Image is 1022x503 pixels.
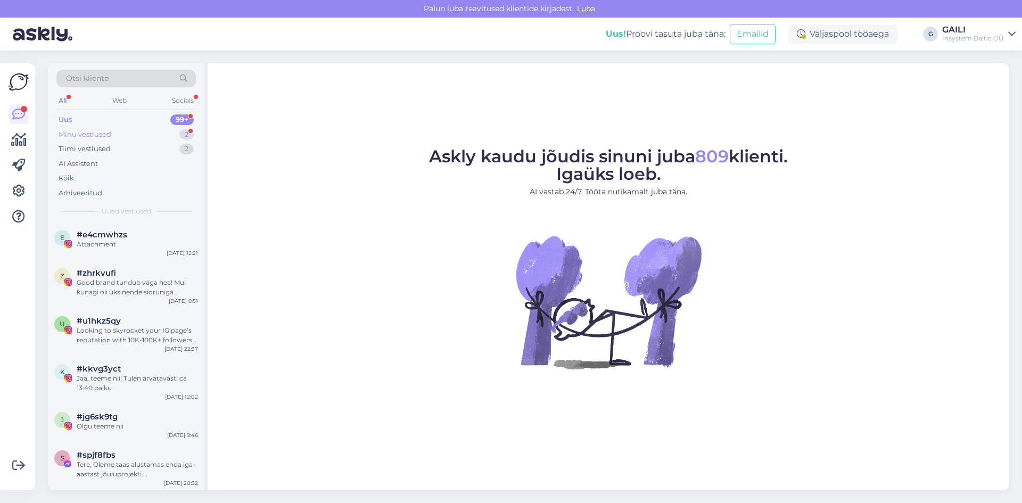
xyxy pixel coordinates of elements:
p: AI vastab 24/7. Tööta nutikamalt juba täna. [429,186,788,197]
div: Väljaspool tööaega [788,24,897,44]
div: 2 [179,129,194,140]
div: GAILI [942,26,1004,34]
div: 2 [179,144,194,154]
span: #e4cmwhzs [77,230,127,240]
div: 99+ [170,114,194,125]
div: Arhiveeritud [59,188,102,199]
span: z [60,272,64,280]
div: Socials [170,94,196,108]
span: j [61,416,64,424]
div: Kõik [59,173,74,184]
span: s [61,454,64,462]
div: Tiimi vestlused [59,144,111,154]
span: #u1hkz5qy [77,316,121,326]
div: [DATE] 9:51 [169,297,198,305]
div: Olgu teeme nii [77,422,198,431]
div: Jaa, teeme nii! Tulen arvatavasti ca 13:40 paiku [77,374,198,393]
span: u [60,320,65,328]
div: [DATE] 20:32 [164,479,198,487]
div: Tere, Oleme taas alustamas enda iga-aastast jõuluprojekti. [PERSON_NAME] saime kontaktid Tartu la... [77,460,198,479]
span: Askly kaudu jõudis sinuni juba klienti. Igaüks loeb. [429,146,788,184]
div: Insystem Baltic OÜ [942,34,1004,43]
span: #spjf8fbs [77,450,116,460]
div: [DATE] 9:46 [167,431,198,439]
div: Good brand tundub väga hea! Mul kunagi oli üks nende sidruniga üldpuhastus ka, väga meeldis. [77,278,198,297]
div: [DATE] 12:21 [167,249,198,257]
b: Uus! [606,29,626,39]
div: Uus [59,114,72,125]
div: Minu vestlused [59,129,111,140]
span: Uued vestlused [102,207,151,216]
div: G [923,27,938,42]
div: [DATE] 22:37 [164,345,198,353]
span: #zhrkvufi [77,268,116,278]
button: Emailid [730,24,776,44]
a: GAILIInsystem Baltic OÜ [942,26,1016,43]
span: Luba [574,4,598,13]
span: #jg6sk9tg [77,412,118,422]
div: Web [110,94,129,108]
span: e [60,234,64,242]
span: Otsi kliente [66,73,109,84]
div: AI Assistent [59,159,98,169]
div: All [56,94,69,108]
span: k [60,368,65,376]
div: Attachment [77,240,198,249]
div: [DATE] 12:02 [165,393,198,401]
span: 809 [695,146,729,167]
img: No Chat active [513,206,704,398]
div: Proovi tasuta juba täna: [606,28,726,40]
div: Looking to skyrocket your IG page’s reputation with 10K-100K+ followers instantly? 🚀 🔥 HQ Followe... [77,326,198,345]
span: #kkvg3yct [77,364,121,374]
img: Askly Logo [9,72,29,92]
